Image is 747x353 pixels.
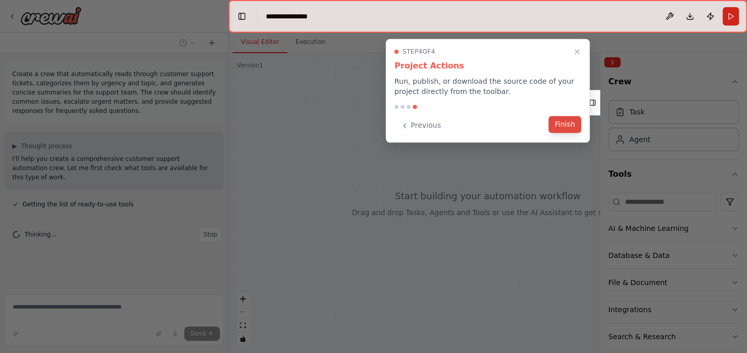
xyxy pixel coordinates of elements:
[394,76,581,97] p: Run, publish, or download the source code of your project directly from the toolbar.
[403,48,435,56] span: Step 4 of 4
[549,116,581,133] button: Finish
[571,45,583,58] button: Close walkthrough
[235,9,249,23] button: Hide left sidebar
[394,60,581,72] h3: Project Actions
[394,117,447,134] button: Previous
